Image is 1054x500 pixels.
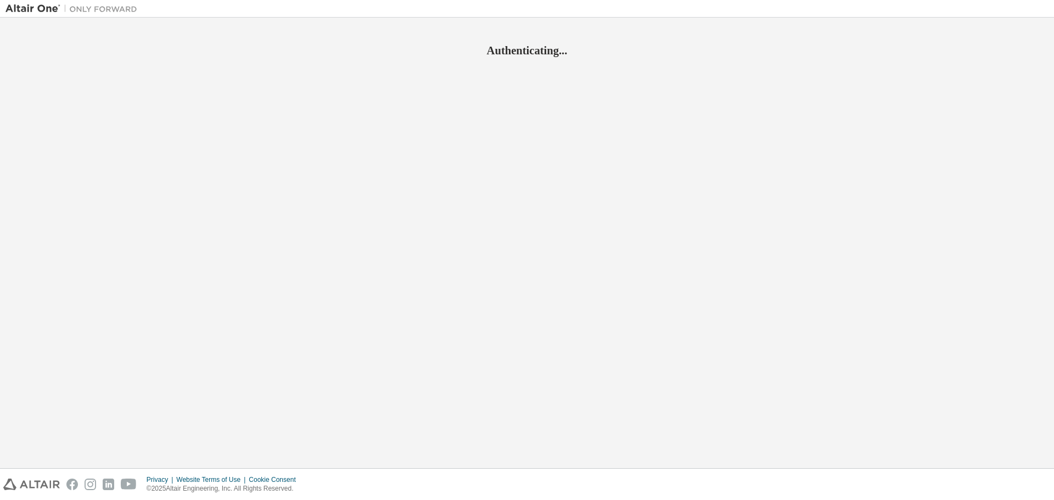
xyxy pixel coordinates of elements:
p: © 2025 Altair Engineering, Inc. All Rights Reserved. [147,484,302,493]
h2: Authenticating... [5,43,1049,58]
div: Privacy [147,475,176,484]
img: linkedin.svg [103,479,114,490]
img: altair_logo.svg [3,479,60,490]
div: Website Terms of Use [176,475,249,484]
div: Cookie Consent [249,475,302,484]
img: youtube.svg [121,479,137,490]
img: facebook.svg [66,479,78,490]
img: instagram.svg [85,479,96,490]
img: Altair One [5,3,143,14]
